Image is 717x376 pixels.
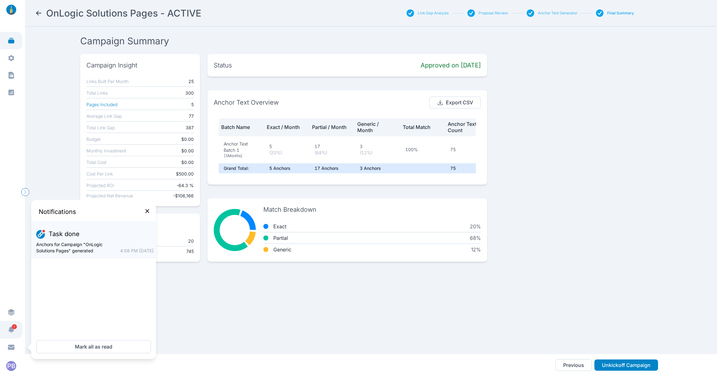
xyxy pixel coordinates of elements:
p: 17 [315,143,350,150]
b: exact [273,223,286,230]
p: Anchor Text Overview [214,97,279,107]
td: 3 Anchor s [355,163,400,173]
button: Previous [555,359,592,371]
b: -$106,166 [173,192,194,200]
b: $0.00 [181,159,194,166]
p: Partial / Month [312,124,347,130]
b: 25 [188,78,194,85]
p: Total Match [403,124,443,130]
button: Monthly Investment [86,147,126,155]
td: 75 [445,163,490,173]
b: $0.00 [181,136,194,143]
button: Links Built Per Month [86,78,129,85]
p: ( 68 %) [315,150,350,156]
button: Unkickoff Campaign [594,359,658,371]
p: 20 % [470,223,481,230]
button: Projected ROI [86,182,114,189]
p: 5 [269,143,305,150]
p: Anchor Text Batch 1 [224,141,259,153]
button: Budget [86,136,100,143]
b: 20 [188,237,194,245]
b: 745 [186,248,194,255]
b: $0.00 [181,147,194,155]
b: 300 [185,89,194,97]
td: 5 Anchor s [264,163,310,173]
h2: Campaign Summary [80,35,662,47]
button: Average Link Gap [86,112,122,120]
td: Grand Total: [219,163,264,173]
button: Link Gap Analysis [418,11,449,16]
button: Total Links [86,89,108,97]
p: [ 3 Month s ] [224,153,259,158]
b: $500.00 [176,170,194,178]
button: Cost Per Link [86,170,113,178]
p: 12 % [471,246,481,253]
button: Export CSV [429,96,481,108]
p: Anchor Text Count [448,121,488,133]
b: 77 [189,112,194,120]
button: Anchor Text Generator [538,11,577,16]
p: Campaign Insight [86,60,194,70]
td: 17 Anchor s [310,163,355,173]
b: -64.3 % [177,182,194,189]
button: Pages Included [86,101,117,108]
b: Approved on [DATE] [421,60,481,70]
p: 68 % [470,235,481,241]
p: ( 12 %) [360,150,395,156]
p: Match Breakdown [263,205,481,215]
p: ( 20 %) [269,150,305,156]
img: linklaunch_small.2ae18699.png [4,5,19,15]
h2: OnLogic Solutions Pages - ACTIVE [46,7,201,19]
b: 387 [186,124,194,131]
p: 3 [360,143,395,150]
button: Proposal Review [479,11,508,16]
button: Final Summary [607,11,634,16]
p: Exact / Month [267,124,301,130]
button: Projected Net Revenue [86,192,133,200]
p: Batch Name [221,124,256,130]
button: Total Link Gap [86,124,115,131]
b: 5 [191,101,194,108]
p: Generic / Month [357,121,392,133]
button: Total Cost [86,159,106,166]
p: 75 [450,146,485,153]
p: 100% [405,146,440,153]
b: generic [273,246,291,253]
b: partial [273,235,288,241]
p: Status [214,60,232,70]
